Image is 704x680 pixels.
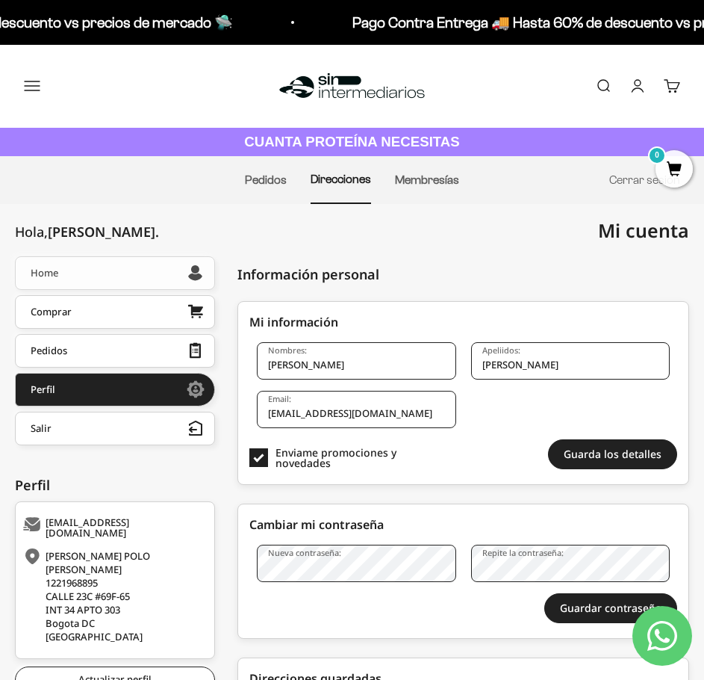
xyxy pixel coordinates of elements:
a: Direcciones [311,173,371,185]
div: [PERSON_NAME] POLO [PERSON_NAME] 1221968895 CALLE 23C #69F-65 INT 34 APTO 303 Bogota DC [GEOGRAPH... [23,549,203,643]
label: Enviame promociones y novedades [249,439,449,477]
div: Salir [31,423,52,433]
a: Cerrar sesión [609,173,680,186]
div: Home [31,268,58,278]
span: [PERSON_NAME] [48,223,159,241]
div: Perfil [31,384,55,395]
div: Comprar [31,306,72,317]
a: Perfil [15,373,215,407]
div: Pedidos [31,345,67,356]
a: 0 [655,162,693,179]
div: Cambiar mi contraseña [249,516,677,534]
button: Salir [15,412,215,445]
span: Mi cuenta [598,217,689,243]
span: . [155,223,159,241]
div: [EMAIL_ADDRESS][DOMAIN_NAME] [23,517,203,538]
button: Guarda los detalles [548,439,677,469]
a: Comprar [15,295,215,329]
strong: CUANTA PROTEÍNA NECESITAS [244,134,460,149]
label: Nueva contraseña: [268,547,341,558]
label: Apeliidos: [482,344,520,356]
a: Pedidos [15,334,215,368]
div: Hola, [15,223,159,241]
label: Repite la contraseña: [482,547,564,558]
button: Guardar contraseña [544,593,677,623]
div: Perfil [15,475,215,495]
a: Membresías [395,173,459,186]
label: Email: [268,393,291,404]
mark: 0 [648,146,666,164]
a: Home [15,256,215,290]
a: Pedidos [245,173,287,186]
div: Información personal [237,265,379,285]
label: Nombres: [268,344,307,356]
div: Mi información [249,313,677,331]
